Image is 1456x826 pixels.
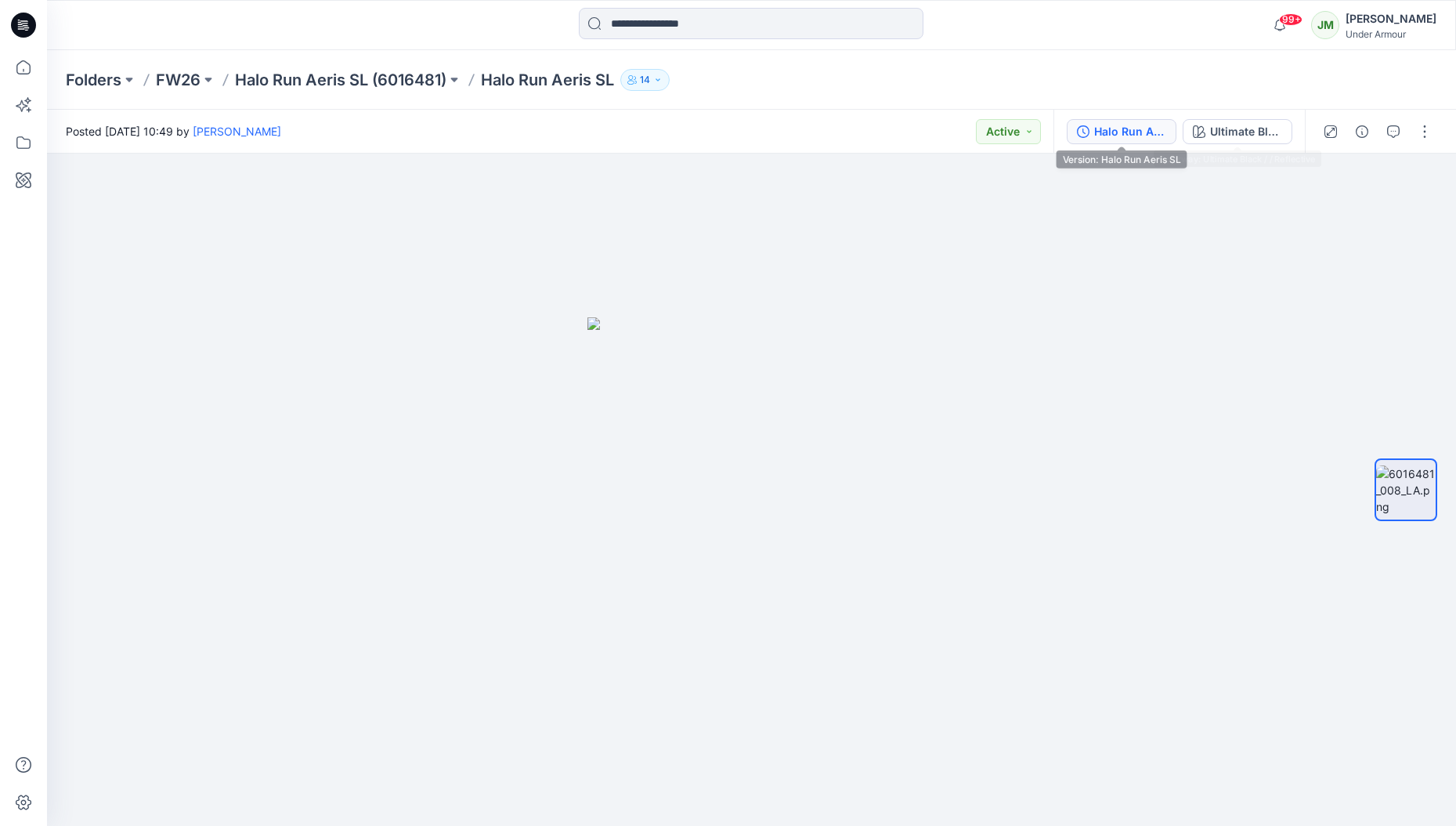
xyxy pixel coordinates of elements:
[620,69,670,91] button: 14
[66,123,281,139] span: Posted [DATE] 10:49 by
[1210,123,1282,140] div: Ultimate Black / / Reflective
[640,71,650,89] p: 14
[1376,466,1436,515] img: 6016481_008_LA.png
[1349,119,1375,144] button: Details
[1279,13,1302,26] span: 99+
[1346,9,1436,28] div: [PERSON_NAME]
[66,69,121,91] a: Folders
[1346,28,1436,40] div: Under Armour
[235,69,446,91] a: Halo Run Aeris SL (6016481)
[1183,119,1292,144] button: Ultimate Black / / Reflective
[156,69,201,91] a: FW26
[193,125,281,138] a: [PERSON_NAME]
[1311,11,1339,39] div: JM
[481,69,614,91] p: Halo Run Aeris SL
[1094,123,1166,140] div: Halo Run Aeris SL
[587,317,916,826] img: eyJhbGciOiJIUzI1NiIsImtpZCI6IjAiLCJzbHQiOiJzZXMiLCJ0eXAiOiJKV1QifQ.eyJkYXRhIjp7InR5cGUiOiJzdG9yYW...
[1067,119,1176,144] button: Halo Run Aeris SL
